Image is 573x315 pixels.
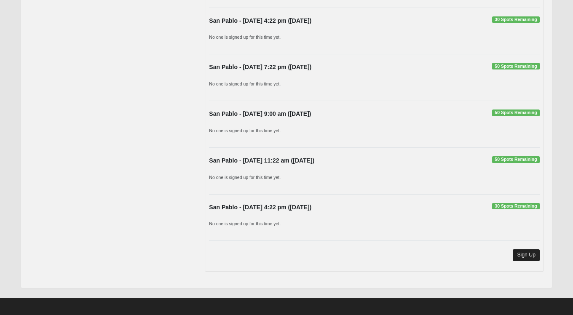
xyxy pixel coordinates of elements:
[492,16,540,23] span: 30 Spots Remaining
[209,81,281,86] small: No one is signed up for this time yet.
[209,35,281,40] small: No one is signed up for this time yet.
[209,157,314,164] strong: San Pablo - [DATE] 11:22 am ([DATE])
[209,110,311,117] strong: San Pablo - [DATE] 9:00 am ([DATE])
[209,17,311,24] strong: San Pablo - [DATE] 4:22 pm ([DATE])
[492,109,540,116] span: 50 Spots Remaining
[209,64,311,70] strong: San Pablo - [DATE] 7:22 pm ([DATE])
[209,128,281,133] small: No one is signed up for this time yet.
[209,221,281,226] small: No one is signed up for this time yet.
[492,203,540,210] span: 30 Spots Remaining
[209,204,311,211] strong: San Pablo - [DATE] 4:22 pm ([DATE])
[513,249,540,261] a: Sign Up
[492,156,540,163] span: 50 Spots Remaining
[209,175,281,180] small: No one is signed up for this time yet.
[492,63,540,69] span: 50 Spots Remaining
